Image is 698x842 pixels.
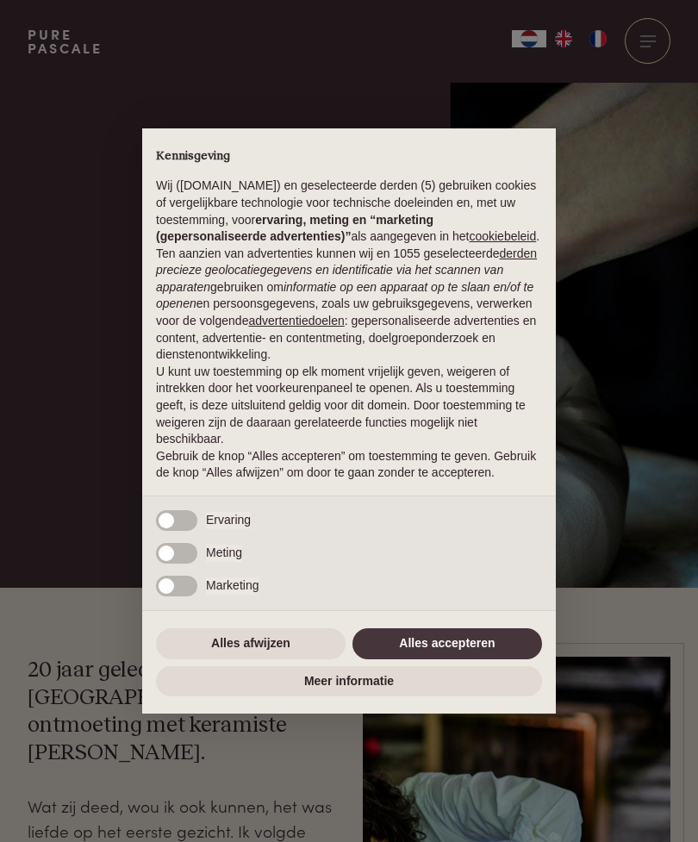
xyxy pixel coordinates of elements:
[156,263,503,294] em: precieze geolocatiegegevens en identificatie via het scannen van apparaten
[156,213,433,244] strong: ervaring, meting en “marketing (gepersonaliseerde advertenties)”
[469,229,536,243] a: cookiebeleid
[156,280,533,311] em: informatie op een apparaat op te slaan en/of te openen
[156,628,346,659] button: Alles afwijzen
[248,313,344,330] button: advertentiedoelen
[156,246,542,364] p: Ten aanzien van advertenties kunnen wij en 1055 geselecteerde gebruiken om en persoonsgegevens, z...
[206,577,259,595] span: Marketing
[156,666,542,697] button: Meer informatie
[156,149,542,165] h2: Kennisgeving
[352,628,542,659] button: Alles accepteren
[206,545,242,562] span: Meting
[156,364,542,448] p: U kunt uw toestemming op elk moment vrijelijk geven, weigeren of intrekken door het voorkeurenpan...
[500,246,538,263] button: derden
[156,448,542,482] p: Gebruik de knop “Alles accepteren” om toestemming te geven. Gebruik de knop “Alles afwijzen” om d...
[206,512,251,529] span: Ervaring
[156,178,542,245] p: Wij ([DOMAIN_NAME]) en geselecteerde derden (5) gebruiken cookies of vergelijkbare technologie vo...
